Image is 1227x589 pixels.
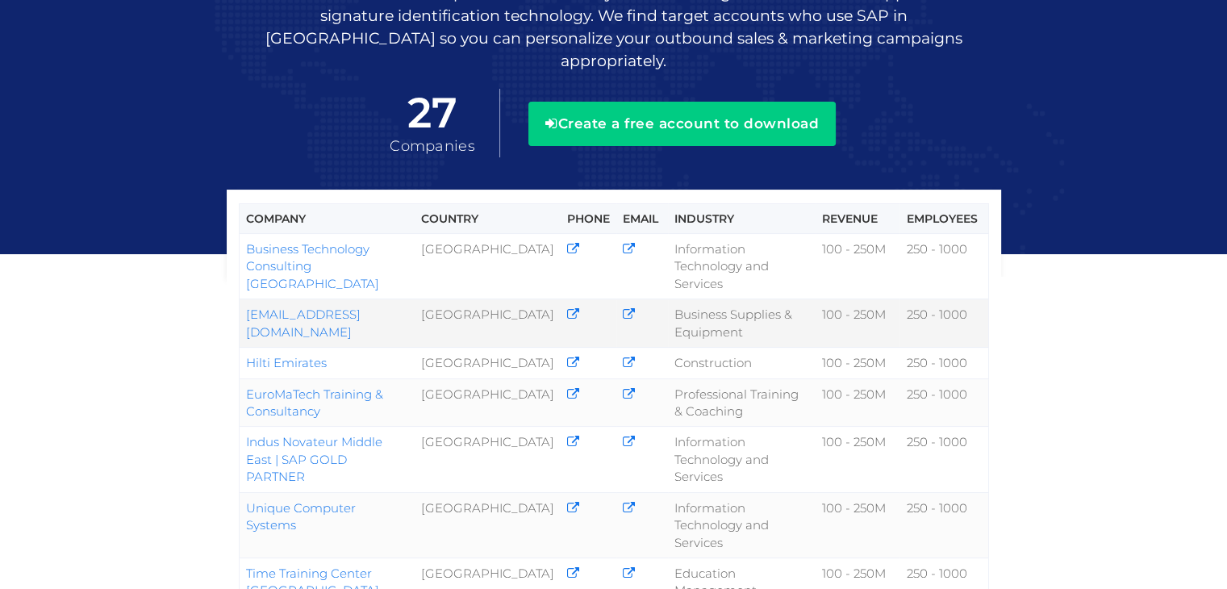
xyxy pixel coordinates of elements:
[246,386,383,419] a: EuroMaTech Training & Consultancy
[899,492,988,558] td: 250 - 1000
[390,90,475,136] span: 27
[616,204,668,234] th: Email
[816,299,899,348] td: 100 - 250M
[816,427,899,492] td: 100 - 250M
[668,427,816,492] td: Information Technology and Services
[899,348,988,378] td: 250 - 1000
[415,299,561,348] td: [GEOGRAPHIC_DATA]
[415,378,561,427] td: [GEOGRAPHIC_DATA]
[246,355,327,370] a: Hilti Emirates
[816,348,899,378] td: 100 - 250M
[668,492,816,558] td: Information Technology and Services
[899,234,988,299] td: 250 - 1000
[239,204,415,234] th: Company
[415,234,561,299] td: [GEOGRAPHIC_DATA]
[528,102,836,145] button: Create a free account to download
[668,204,816,234] th: Industry
[561,204,616,234] th: Phone
[246,434,382,484] a: Indus Novateur Middle East | SAP GOLD PARTNER
[390,137,475,155] span: Companies
[668,348,816,378] td: Construction
[899,378,988,427] td: 250 - 1000
[816,378,899,427] td: 100 - 250M
[899,204,988,234] th: Employees
[668,299,816,348] td: Business Supplies & Equipment
[668,378,816,427] td: Professional Training & Coaching
[415,348,561,378] td: [GEOGRAPHIC_DATA]
[246,500,356,533] a: Unique Computer Systems
[415,492,561,558] td: [GEOGRAPHIC_DATA]
[899,427,988,492] td: 250 - 1000
[246,241,379,291] a: Business Technology Consulting [GEOGRAPHIC_DATA]
[415,204,561,234] th: Country
[668,234,816,299] td: Information Technology and Services
[899,299,988,348] td: 250 - 1000
[816,492,899,558] td: 100 - 250M
[816,204,899,234] th: Revenue
[246,307,361,339] a: [EMAIL_ADDRESS][DOMAIN_NAME]
[415,427,561,492] td: [GEOGRAPHIC_DATA]
[816,234,899,299] td: 100 - 250M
